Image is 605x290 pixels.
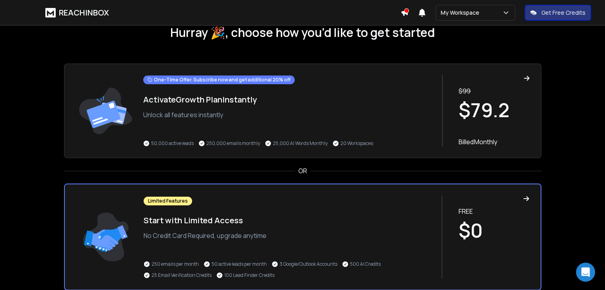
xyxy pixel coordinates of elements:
div: Limited Features [144,197,192,205]
p: Get Free Credits [541,9,586,17]
p: No Credit Card Required, upgrade anytime [144,231,434,240]
p: 100 Lead Finder Credits [224,272,274,278]
p: 50 active leads per month [212,261,267,267]
h1: $ 79.2 [459,101,529,120]
h1: $0 [458,221,529,240]
img: trail [76,195,136,278]
h1: Start with Limited Access [144,215,434,226]
h1: Hurray 🎉, choose how you’d like to get started [64,25,541,40]
p: 500 AI Credits [350,261,381,267]
p: 3 Google/Outlook Accounts [280,261,337,267]
img: logo [45,8,56,17]
p: 25 Email Verification Credits [152,272,212,278]
p: Unlock all features instantly [143,110,434,120]
img: trail [76,75,135,147]
p: Billed Monthly [459,137,529,147]
p: 250,000 emails monthly [206,140,260,147]
button: Get Free Credits [525,5,591,21]
p: 25,000 AI Words Monthly [273,140,328,147]
h1: Activate Growth Plan Instantly [143,94,434,105]
p: FREE [458,207,529,216]
h1: REACHINBOX [59,7,109,18]
p: My Workspace [441,9,482,17]
p: 50,000 active leads [151,140,194,147]
p: 250 emails per month [152,261,199,267]
div: OR [64,166,541,176]
div: Open Intercom Messenger [576,263,595,282]
p: 20 Workspaces [340,140,373,147]
p: $ 99 [459,86,529,96]
div: One-Time Offer. Subscribe now and get additional 20% off [143,75,295,84]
